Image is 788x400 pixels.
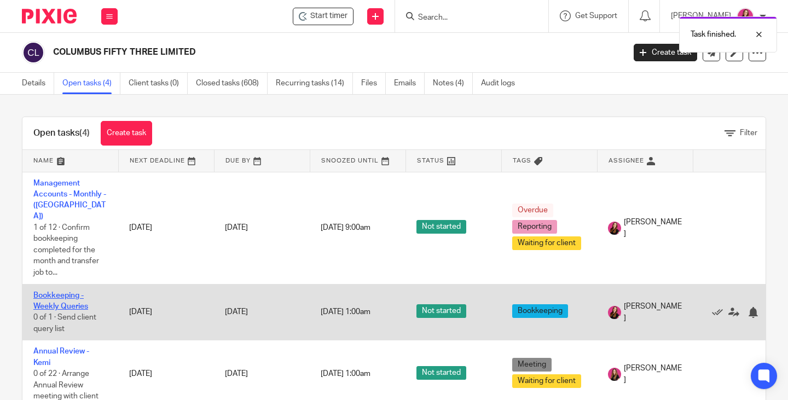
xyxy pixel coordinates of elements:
[361,73,386,94] a: Files
[691,29,736,40] p: Task finished.
[225,308,248,316] span: [DATE]
[416,304,466,318] span: Not started
[634,44,697,61] a: Create task
[129,73,188,94] a: Client tasks (0)
[321,224,370,232] span: [DATE] 9:00am
[512,374,581,388] span: Waiting for client
[513,158,531,164] span: Tags
[79,129,90,137] span: (4)
[225,370,248,378] span: [DATE]
[417,158,444,164] span: Status
[118,172,214,284] td: [DATE]
[321,158,379,164] span: Snoozed Until
[624,363,682,385] span: [PERSON_NAME]
[33,347,89,366] a: Annual Review - Kemi
[712,306,728,317] a: Mark as done
[433,73,473,94] a: Notes (4)
[394,73,425,94] a: Emails
[33,292,88,310] a: Bookkeeping - Weekly Queries
[276,73,353,94] a: Recurring tasks (14)
[624,301,682,323] span: [PERSON_NAME]
[481,73,523,94] a: Audit logs
[310,10,347,22] span: Start timer
[101,121,152,146] a: Create task
[512,358,552,372] span: Meeting
[53,47,505,58] h2: COLUMBUS FIFTY THREE LIMITED
[624,217,682,239] span: [PERSON_NAME]
[740,129,757,137] span: Filter
[608,222,621,235] img: 21.png
[33,370,99,400] span: 0 of 22 · Arrange Annual Review meeting with client
[512,304,568,318] span: Bookkeeping
[416,220,466,234] span: Not started
[22,9,77,24] img: Pixie
[33,224,99,276] span: 1 of 12 · Confirm bookkeeping completed for the month and transfer job to...
[62,73,120,94] a: Open tasks (4)
[33,127,90,139] h1: Open tasks
[118,284,214,340] td: [DATE]
[512,236,581,250] span: Waiting for client
[293,8,354,25] div: COLUMBUS FIFTY THREE LIMITED
[33,314,96,333] span: 0 of 1 · Send client query list
[608,306,621,319] img: 21.png
[321,309,370,316] span: [DATE] 1:00am
[321,370,370,378] span: [DATE] 1:00am
[608,368,621,381] img: 17.png
[416,366,466,380] span: Not started
[22,73,54,94] a: Details
[22,41,45,64] img: svg%3E
[196,73,268,94] a: Closed tasks (608)
[737,8,754,25] img: 21.png
[33,179,106,221] a: Management Accounts - Monthly - ([GEOGRAPHIC_DATA])
[512,204,553,217] span: Overdue
[225,224,248,232] span: [DATE]
[512,220,557,234] span: Reporting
